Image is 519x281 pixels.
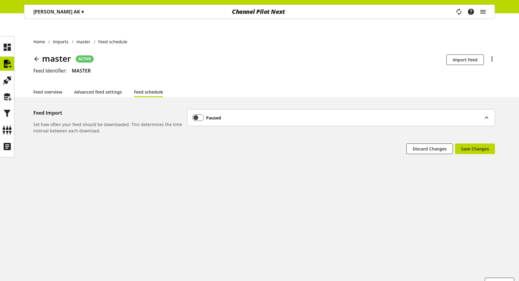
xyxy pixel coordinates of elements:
span: Feed Identifier: [33,67,67,74]
a: Advanced feed settings [74,89,122,95]
a: master [73,39,94,45]
span: Discard Changes [413,146,447,152]
span: master [76,39,90,45]
a: Home [33,39,48,45]
span: ▾ [81,8,84,15]
h6: Set how often your feed should be downloaded. This determines the time interval between each down... [33,121,185,134]
span: ACTIVE [78,56,91,62]
nav: main navigation [24,5,495,19]
button: Save Changes [455,144,495,154]
span: Save Changes [461,146,489,152]
span: Import Feed [453,57,478,63]
button: Import Feed [446,54,484,65]
b: Paused [206,115,221,121]
a: Feed schedule [134,89,163,95]
span: master [42,52,71,65]
a: Feed overview [33,89,62,95]
h5: Feed Import [33,109,185,116]
a: Imports [50,39,72,45]
span: MASTER [72,67,91,74]
p: [PERSON_NAME] AK [33,8,84,15]
button: Discard Changes [406,144,453,154]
